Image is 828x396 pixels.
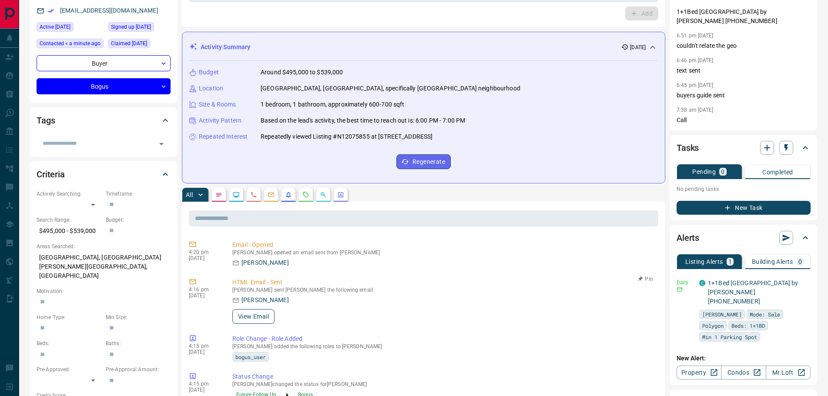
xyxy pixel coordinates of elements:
svg: Agent Actions [337,191,344,198]
p: Around $495,000 to $539,000 [261,68,343,77]
p: Activity Pattern [199,116,241,125]
p: Call [677,116,811,125]
p: No pending tasks [677,183,811,196]
p: Budget [199,68,219,77]
span: Active [DATE] [40,23,70,31]
p: Pre-Approval Amount: [106,366,171,373]
p: Budget: [106,216,171,224]
p: Baths: [106,339,171,347]
p: Based on the lead's activity, the best time to reach out is: 6:00 PM - 7:00 PM [261,116,465,125]
p: New Alert: [677,354,811,363]
p: Listing Alerts [685,259,723,265]
span: Signed up [DATE] [111,23,151,31]
button: New Task [677,201,811,215]
p: Completed [762,169,793,175]
p: [PERSON_NAME] added the following roles to [PERSON_NAME] [232,343,655,349]
span: Min 1 Parking Spot [702,333,757,341]
div: Criteria [37,164,171,185]
div: Fri Sep 20 2019 [108,22,171,34]
button: View Email [232,309,275,324]
p: 4:15 pm [189,343,219,349]
p: Areas Searched: [37,243,171,250]
p: [PERSON_NAME] [241,258,289,267]
p: 0 [721,169,724,175]
p: buyers guide sent [677,91,811,100]
p: $495,000 - $539,000 [37,224,101,238]
p: Location [199,84,223,93]
svg: Calls [250,191,257,198]
p: Status Change [232,372,655,381]
p: Search Range: [37,216,101,224]
p: [GEOGRAPHIC_DATA], [GEOGRAPHIC_DATA][PERSON_NAME][GEOGRAPHIC_DATA], [GEOGRAPHIC_DATA] [37,250,171,283]
a: [EMAIL_ADDRESS][DOMAIN_NAME] [60,7,158,14]
h2: Alerts [677,231,699,245]
svg: Lead Browsing Activity [233,191,240,198]
p: 6:45 pm [DATE] [677,82,714,88]
div: Mon Aug 25 2025 [108,39,171,51]
a: Mr.Loft [766,366,811,379]
span: Contacted < a minute ago [40,39,101,48]
p: [DATE] [189,293,219,299]
button: Regenerate [396,154,451,169]
p: Home Type: [37,313,101,321]
span: bogus_user [235,353,266,361]
p: Email - Opened [232,240,655,250]
svg: Email [677,286,683,293]
p: [DATE] [630,43,646,51]
svg: Opportunities [320,191,327,198]
p: 0 [798,259,802,265]
p: Timeframe: [106,190,171,198]
p: Min Size: [106,313,171,321]
p: Activity Summary [201,43,250,52]
p: 4:20 pm [189,249,219,255]
p: 6:46 pm [DATE] [677,57,714,63]
p: [GEOGRAPHIC_DATA], [GEOGRAPHIC_DATA], specifically [GEOGRAPHIC_DATA] neighbourhood [261,84,520,93]
button: Pin [633,275,658,283]
div: Tasks [677,137,811,158]
p: All [186,192,193,198]
svg: Requests [302,191,309,198]
p: Daily [677,279,694,286]
svg: Listing Alerts [285,191,292,198]
div: Activity Summary[DATE] [189,39,658,55]
p: Building Alerts [752,259,793,265]
button: Open [155,138,168,150]
p: Repeatedly viewed Listing #N12075855 at [STREET_ADDRESS] [261,132,432,141]
div: condos.ca [699,280,705,286]
p: Beds: [37,339,101,347]
p: 1 [728,259,732,265]
p: Pre-Approved: [37,366,101,373]
p: Size & Rooms [199,100,236,109]
p: 6:51 pm [DATE] [677,33,714,39]
div: Buyer [37,55,171,71]
h2: Tags [37,113,55,127]
p: [DATE] [189,387,219,393]
div: Alerts [677,227,811,248]
p: couldn't relate the geo [677,41,811,50]
h2: Tasks [677,141,699,155]
div: Tags [37,110,171,131]
span: Claimed [DATE] [111,39,147,48]
p: [PERSON_NAME] opened an email sent from [PERSON_NAME] [232,250,655,256]
h2: Criteria [37,167,65,181]
svg: Emails [268,191,275,198]
p: Role Change - Role Added [232,334,655,343]
p: Motivation: [37,287,171,295]
p: [DATE] [189,255,219,261]
p: 7:38 am [DATE] [677,107,714,113]
p: [PERSON_NAME] [241,296,289,305]
span: Polygon [702,321,724,330]
span: Beds: 1+1BD [731,321,765,330]
svg: Notes [215,191,222,198]
a: Condos [721,366,766,379]
div: Tue Aug 26 2025 [37,22,104,34]
p: [PERSON_NAME] changed the status for [PERSON_NAME] [232,381,655,387]
p: [PERSON_NAME] sent [PERSON_NAME] the following email [232,287,655,293]
div: Bogus [37,78,171,94]
p: HTML Email - Sent [232,278,655,287]
span: Mode: Sale [750,310,780,319]
svg: Email Verified [48,8,54,14]
p: Actively Searching: [37,190,101,198]
p: 4:16 pm [189,286,219,293]
p: [DATE] [189,349,219,355]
